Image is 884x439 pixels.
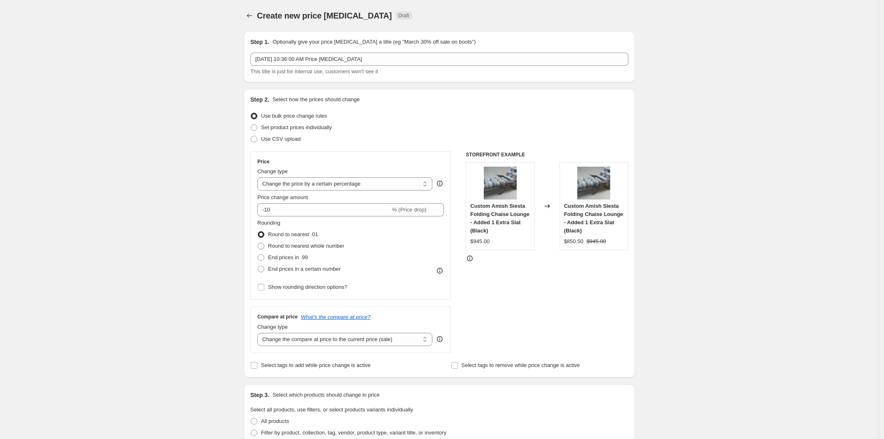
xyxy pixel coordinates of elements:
button: What's the compare at price? [301,314,371,320]
p: Optionally give your price [MEDICAL_DATA] a title (eg "March 30% off sale on boots") [273,38,476,46]
input: -15 [257,203,390,216]
span: % (Price drop) [392,207,426,213]
span: End prices in a certain number [268,266,341,272]
strike: $945.00 [587,237,606,246]
div: help [436,179,444,188]
button: Price change jobs [244,10,255,21]
span: Round to nearest whole number [268,243,344,249]
h3: Compare at price [257,314,298,320]
span: Set product prices individually [261,124,332,130]
span: Custom Amish Siesta Folding Chaise Lounge - Added 1 Extra Slat (Black) [470,203,529,234]
span: Change type [257,168,288,174]
span: Use CSV upload [261,136,301,142]
div: $945.00 [470,237,490,246]
span: Create new price [MEDICAL_DATA] [257,11,392,20]
div: help [436,335,444,343]
div: $850.50 [564,237,583,246]
input: 30% off holiday sale [250,53,628,66]
span: All products [261,418,289,424]
span: Price change amount [257,194,308,200]
span: Use bulk price change rules [261,113,327,119]
span: Select tags to add while price change is active [261,362,371,368]
img: Amish_Siesta_Folding_Chaise_Lounge_-_Trusted_Coast_Sunbrella_Fabric_-_Coastal_Gray_Tangent_Poly_-... [484,167,517,200]
span: Show rounding direction options? [268,284,347,290]
span: Change type [257,324,288,330]
span: Custom Amish Siesta Folding Chaise Lounge - Added 1 Extra Slat (Black) [564,203,623,234]
span: This title is just for internal use, customers won't see it [250,68,378,74]
span: Select all products, use filters, or select products variants individually [250,406,413,413]
span: Rounding [257,220,280,226]
img: Amish_Siesta_Folding_Chaise_Lounge_-_Trusted_Coast_Sunbrella_Fabric_-_Coastal_Gray_Tangent_Poly_-... [577,167,610,200]
h3: Price [257,158,269,165]
h2: Step 1. [250,38,269,46]
p: Select which products should change in price [273,391,380,399]
h6: STOREFRONT EXAMPLE [466,151,628,158]
span: End prices in .99 [268,254,308,260]
p: Select how the prices should change [273,95,360,104]
span: Round to nearest .01 [268,231,318,237]
span: Draft [399,12,409,19]
h2: Step 3. [250,391,269,399]
span: Filter by product, collection, tag, vendor, product type, variant title, or inventory [261,430,446,436]
span: Select tags to remove while price change is active [462,362,580,368]
h2: Step 2. [250,95,269,104]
